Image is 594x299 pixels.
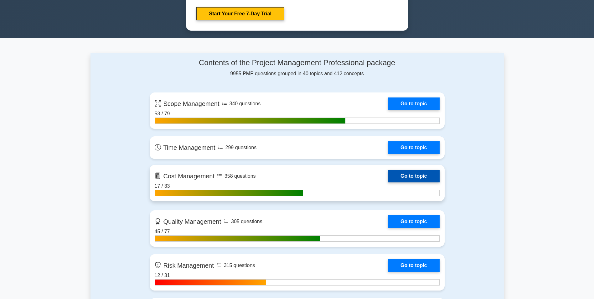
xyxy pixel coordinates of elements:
a: Go to topic [388,215,439,228]
a: Go to topic [388,170,439,182]
a: Go to topic [388,259,439,272]
a: Go to topic [388,141,439,154]
a: Start Your Free 7-Day Trial [196,7,284,20]
a: Go to topic [388,97,439,110]
h4: Contents of the Project Management Professional package [150,58,445,67]
div: 9955 PMP questions grouped in 40 topics and 412 concepts [150,58,445,77]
